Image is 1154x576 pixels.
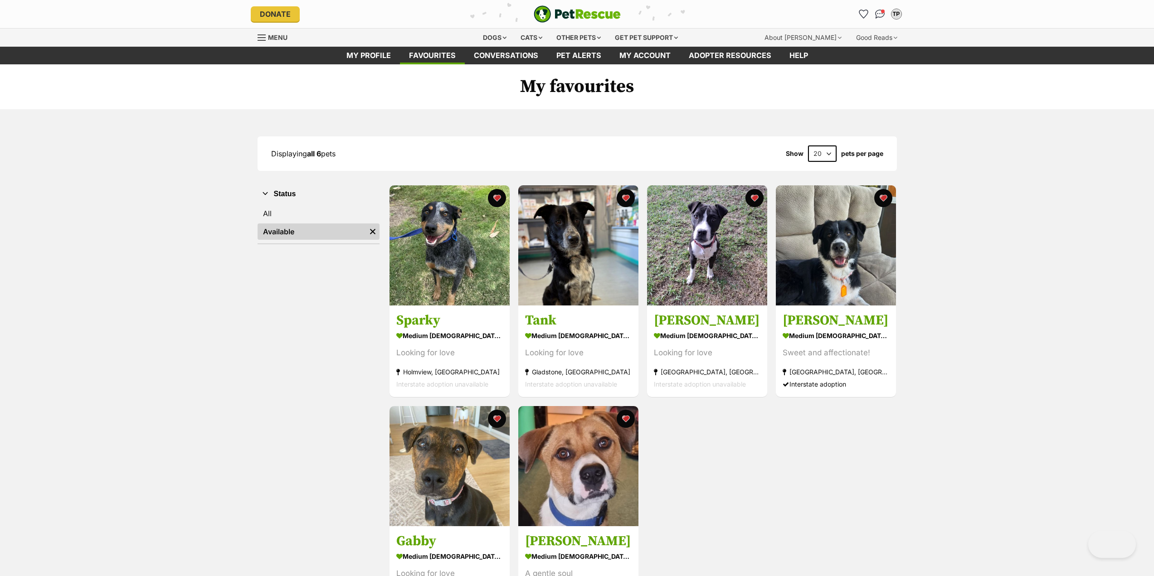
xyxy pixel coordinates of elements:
[680,47,780,64] a: Adopter resources
[400,47,465,64] a: Favourites
[465,47,547,64] a: conversations
[783,366,889,378] div: [GEOGRAPHIC_DATA], [GEOGRAPHIC_DATA]
[654,347,760,359] div: Looking for love
[525,366,632,378] div: Gladstone, [GEOGRAPHIC_DATA]
[396,347,503,359] div: Looking for love
[873,7,887,21] a: Conversations
[390,185,510,305] img: Sparky
[525,550,632,563] div: medium [DEMOGRAPHIC_DATA] Dog
[366,223,380,240] a: Remove filter
[488,410,506,428] button: favourite
[889,7,904,21] button: My account
[609,29,684,47] div: Get pet support
[776,305,896,397] a: [PERSON_NAME] medium [DEMOGRAPHIC_DATA] Dog Sweet and affectionate! [GEOGRAPHIC_DATA], [GEOGRAPHI...
[514,29,549,47] div: Cats
[396,532,503,550] h3: Gabby
[783,378,889,391] div: Interstate adoption
[396,381,488,388] span: Interstate adoption unavailable
[850,29,904,47] div: Good Reads
[610,47,680,64] a: My account
[488,189,506,207] button: favourite
[396,329,503,343] div: medium [DEMOGRAPHIC_DATA] Dog
[647,305,767,397] a: [PERSON_NAME] medium [DEMOGRAPHIC_DATA] Dog Looking for love [GEOGRAPHIC_DATA], [GEOGRAPHIC_DATA]...
[841,150,883,157] label: pets per page
[258,188,380,200] button: Status
[786,150,803,157] span: Show
[396,366,503,378] div: Holmview, [GEOGRAPHIC_DATA]
[518,406,638,526] img: Jason Bourne
[783,347,889,359] div: Sweet and affectionate!
[745,189,764,207] button: favourite
[783,312,889,329] h3: [PERSON_NAME]
[875,10,885,19] img: chat-41dd97257d64d25036548639549fe6c8038ab92f7586957e7f3b1b290dea8141.svg
[258,223,366,240] a: Available
[617,189,635,207] button: favourite
[758,29,848,47] div: About [PERSON_NAME]
[525,312,632,329] h3: Tank
[654,312,760,329] h3: [PERSON_NAME]
[525,381,617,388] span: Interstate adoption unavailable
[776,185,896,305] img: Lara
[654,381,746,388] span: Interstate adoption unavailable
[337,47,400,64] a: My profile
[271,149,336,158] span: Displaying pets
[550,29,607,47] div: Other pets
[251,6,300,22] a: Donate
[525,532,632,550] h3: [PERSON_NAME]
[780,47,817,64] a: Help
[654,366,760,378] div: [GEOGRAPHIC_DATA], [GEOGRAPHIC_DATA]
[396,312,503,329] h3: Sparky
[525,347,632,359] div: Looking for love
[654,329,760,343] div: medium [DEMOGRAPHIC_DATA] Dog
[874,189,892,207] button: favourite
[892,10,901,19] div: TP
[783,329,889,343] div: medium [DEMOGRAPHIC_DATA] Dog
[518,185,638,305] img: Tank
[1088,531,1136,558] iframe: Help Scout Beacon - Open
[647,185,767,305] img: Hannah
[857,7,871,21] a: Favourites
[617,410,635,428] button: favourite
[390,305,510,397] a: Sparky medium [DEMOGRAPHIC_DATA] Dog Looking for love Holmview, [GEOGRAPHIC_DATA] Interstate adop...
[547,47,610,64] a: Pet alerts
[477,29,513,47] div: Dogs
[857,7,904,21] ul: Account quick links
[390,406,510,526] img: Gabby
[307,149,321,158] strong: all 6
[534,5,621,23] a: PetRescue
[518,305,638,397] a: Tank medium [DEMOGRAPHIC_DATA] Dog Looking for love Gladstone, [GEOGRAPHIC_DATA] Interstate adopt...
[258,205,380,222] a: All
[258,203,380,243] div: Status
[268,34,287,41] span: Menu
[396,550,503,563] div: medium [DEMOGRAPHIC_DATA] Dog
[525,329,632,343] div: medium [DEMOGRAPHIC_DATA] Dog
[258,29,294,45] a: Menu
[534,5,621,23] img: logo-e224e6f780fb5917bec1dbf3a21bbac754714ae5b6737aabdf751b685950b380.svg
